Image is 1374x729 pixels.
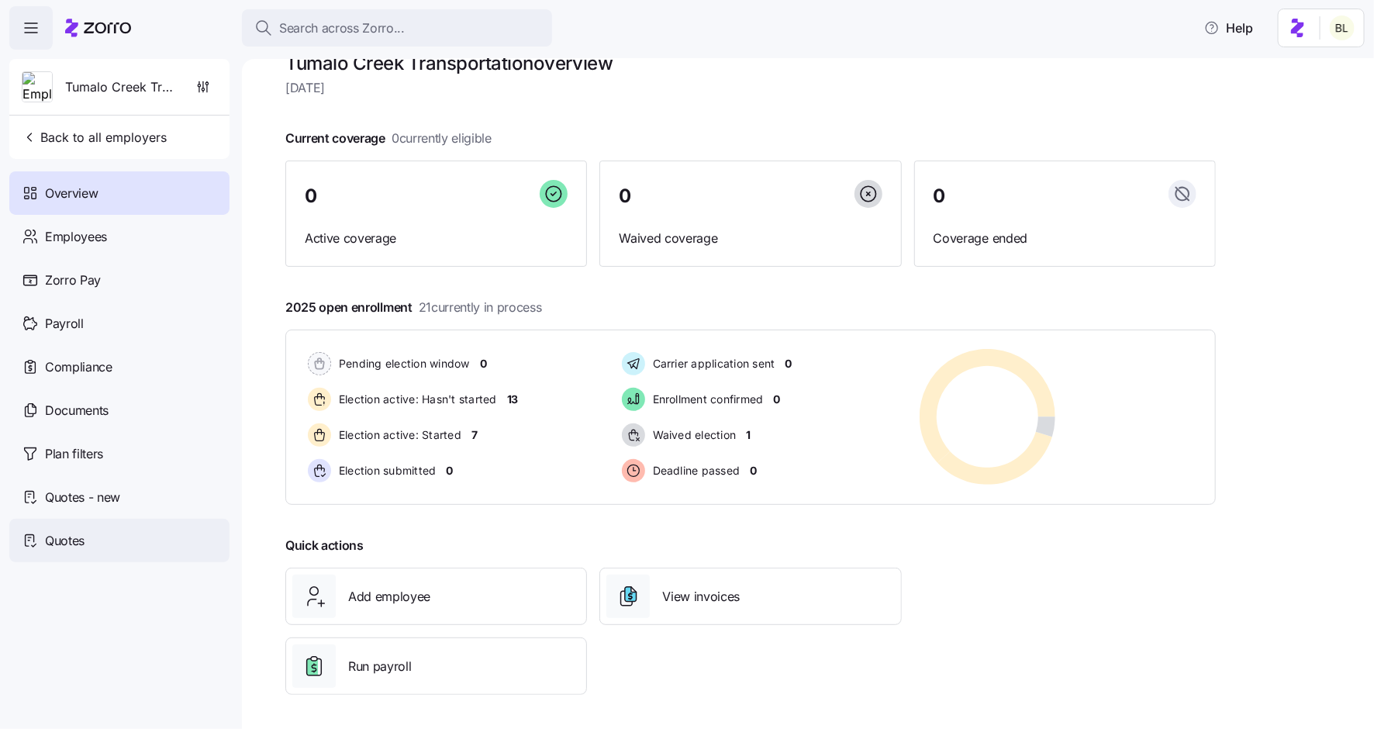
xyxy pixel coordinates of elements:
span: 7 [471,427,478,443]
span: Employees [45,227,107,247]
a: Quotes - new [9,475,230,519]
span: Search across Zorro... [279,19,405,38]
span: 0 [774,392,781,407]
span: Documents [45,401,109,420]
a: Plan filters [9,432,230,475]
span: 0 [934,187,946,206]
span: 0 currently eligible [392,129,492,148]
span: Election submitted [334,463,437,479]
span: Quick actions [285,536,364,555]
span: 0 [785,356,792,371]
span: Plan filters [45,444,103,464]
span: 0 [750,463,757,479]
a: Employees [9,215,230,258]
button: Help [1192,12,1265,43]
span: Help [1204,19,1253,37]
img: 2fabda6663eee7a9d0b710c60bc473af [1330,16,1355,40]
button: Back to all employers [16,122,173,153]
span: Back to all employers [22,128,167,147]
span: 0 [447,463,454,479]
span: Add employee [348,587,430,606]
span: Pending election window [334,356,470,371]
span: Deadline passed [648,463,741,479]
span: Quotes [45,531,85,551]
a: Quotes [9,519,230,562]
span: Election active: Hasn't started [334,392,497,407]
span: Active coverage [305,229,568,248]
span: 1 [746,427,751,443]
button: Search across Zorro... [242,9,552,47]
span: Quotes - new [45,488,120,507]
span: Election active: Started [334,427,461,443]
span: 2025 open enrollment [285,298,542,317]
span: Waived election [648,427,737,443]
span: Overview [45,184,98,203]
span: 0 [305,187,317,206]
span: Run payroll [348,657,411,676]
span: 0 [619,187,631,206]
span: Tumalo Creek Transportation [65,78,177,97]
h1: Tumalo Creek Transportation overview [285,51,1216,75]
img: Employer logo [22,72,52,103]
a: Documents [9,389,230,432]
span: Zorro Pay [45,271,101,290]
span: Carrier application sent [648,356,775,371]
a: Compliance [9,345,230,389]
a: Payroll [9,302,230,345]
span: Current coverage [285,129,492,148]
span: 13 [507,392,518,407]
span: Waived coverage [619,229,882,248]
span: 0 [480,356,487,371]
span: Enrollment confirmed [648,392,764,407]
span: Coverage ended [934,229,1196,248]
a: Zorro Pay [9,258,230,302]
a: Overview [9,171,230,215]
span: 21 currently in process [419,298,542,317]
span: View invoices [662,587,740,606]
span: [DATE] [285,78,1216,98]
span: Payroll [45,314,84,333]
span: Compliance [45,358,112,377]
